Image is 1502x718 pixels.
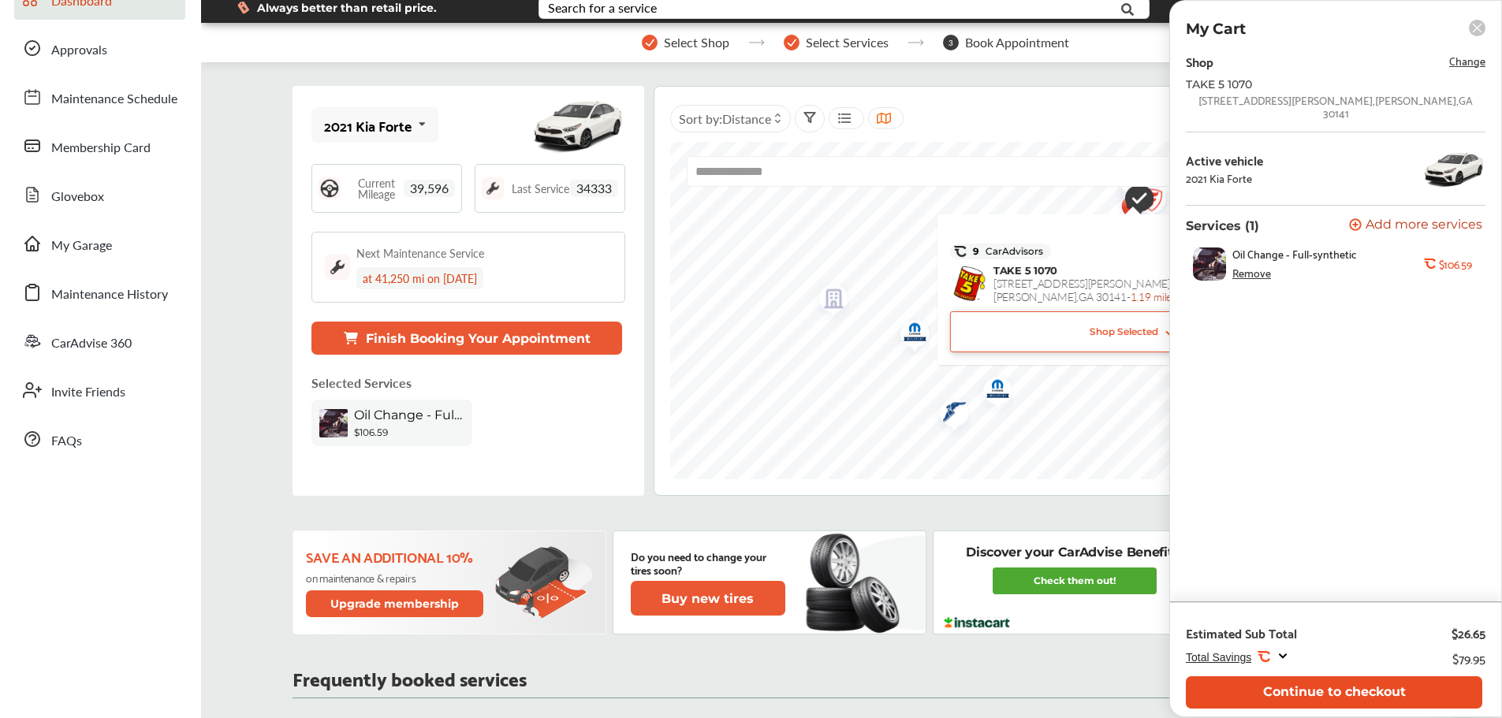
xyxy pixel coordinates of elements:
div: $26.65 [1452,625,1485,641]
span: Book Appointment [965,35,1069,50]
div: Next Maintenance Service [356,245,484,261]
span: Current Mileage [348,177,404,199]
span: [PERSON_NAME] , GA 30141 - [993,288,1176,304]
div: 2021 Kia Forte [324,117,412,133]
div: Search for a service [548,2,657,14]
button: Upgrade membership [306,590,484,617]
span: Maintenance Schedule [51,89,177,110]
img: check-icon.521c8815.svg [1113,177,1154,225]
p: Do you need to change your tires soon? [631,549,785,576]
a: Check them out! [993,567,1157,594]
img: update-membership.81812027.svg [495,546,593,619]
div: Estimated Sub Total [1186,625,1297,641]
img: empty_shop_logo.394c5474.svg [807,277,849,326]
a: My Garage [14,223,185,264]
span: Select Shop [664,35,729,50]
span: [STREET_ADDRESS][PERSON_NAME] [993,275,1171,291]
button: Buy new tires [631,581,785,616]
img: caradvise_icon.5c74104a.svg [954,245,967,258]
p: Discover your CarAdvise Benefits! [966,544,1183,561]
div: [STREET_ADDRESS][PERSON_NAME] , [PERSON_NAME] , GA 30141 [1186,94,1485,119]
div: Shop [1186,50,1213,72]
a: FAQs [14,419,185,459]
img: logo-take5.png [954,266,986,300]
img: stepper-checkmark.b5569197.svg [642,35,658,50]
a: Membership Card [14,125,185,166]
button: Add more services [1349,218,1482,233]
div: Map marker [889,312,928,357]
img: stepper-arrow.e24c07c6.svg [908,39,924,46]
img: maintenance_logo [325,255,350,280]
img: logo-mopar.png [889,312,930,357]
img: instacart-logo.217963cc.svg [942,617,1012,628]
img: 13863_st0640_046.jpg [1422,145,1485,192]
img: logo-mopar.png [971,369,1013,414]
span: 9 [967,245,1043,258]
span: CarAdvisors [979,246,1043,257]
span: Last Service [512,183,569,194]
a: Buy new tires [631,581,788,616]
div: at 41,250 mi on [DATE] [356,267,483,289]
div: Map marker [971,369,1011,414]
span: Invite Friends [51,382,125,403]
img: oil-change-thumb.jpg [1193,247,1226,281]
span: FAQs [51,431,82,452]
span: My Garage [51,236,112,256]
span: Select Services [806,35,889,50]
button: Finish Booking Your Appointment [311,322,622,355]
div: 2021 Kia Forte [1186,172,1252,184]
div: Map marker [928,391,967,437]
img: logo-goodyear.png [928,391,970,437]
img: dollor_label_vector.a70140d1.svg [237,1,249,14]
p: Selected Services [311,374,412,392]
a: Invite Friends [14,370,185,411]
b: $106.59 [1439,258,1472,270]
p: My Cart [1186,20,1246,38]
a: Maintenance Schedule [14,76,185,117]
span: Add more services [1366,218,1482,233]
a: CarAdvise 360 [14,321,185,362]
span: Maintenance History [51,285,168,305]
p: Save an additional 10% [306,548,486,565]
span: 3 [943,35,959,50]
img: mobile_13863_st0640_046.jpg [531,90,625,161]
span: Membership Card [51,138,151,158]
span: CarAdvise 360 [51,333,132,354]
div: TAKE 5 1070 [1186,78,1438,91]
a: Add more services [1349,218,1485,233]
p: Frequently booked services [293,670,527,685]
span: Oil Change - Full-synthetic [1232,247,1357,260]
span: 34333 [570,180,618,197]
a: Glovebox [14,174,185,215]
div: Active vehicle [1186,153,1263,167]
a: Maintenance History [14,272,185,313]
a: Approvals [14,28,185,69]
img: steering_logo [319,177,341,199]
img: shop-selected.b1715b44.svg [1165,324,1177,340]
p: Services (1) [1186,218,1259,233]
span: 1.19 miles [1131,288,1176,304]
span: Shop Selected [1090,324,1177,340]
span: Distance [722,110,771,128]
span: Change [1449,51,1485,69]
img: maintenance_logo [482,177,504,199]
img: oil-change-thumb.jpg [319,409,348,437]
span: Total Savings [1186,651,1251,664]
div: Remove [1232,266,1271,279]
div: Map marker [807,277,847,326]
img: new-tire.a0c7fe23.svg [804,526,908,638]
span: 39,596 [404,180,455,197]
div: $79.95 [1452,647,1485,668]
span: Always better than retail price. [257,2,437,13]
canvas: Map [670,142,1385,479]
span: Oil Change - Full-synthetic [354,407,464,422]
img: stepper-arrow.e24c07c6.svg [748,39,765,46]
span: Glovebox [51,187,104,207]
p: on maintenance & repairs [306,571,486,584]
button: Continue to checkout [1186,676,1482,709]
span: Sort by : [679,110,771,128]
span: TAKE 5 1070 [993,264,1057,277]
b: $106.59 [354,426,388,438]
img: stepper-checkmark.b5569197.svg [784,35,799,50]
span: Approvals [51,40,107,61]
